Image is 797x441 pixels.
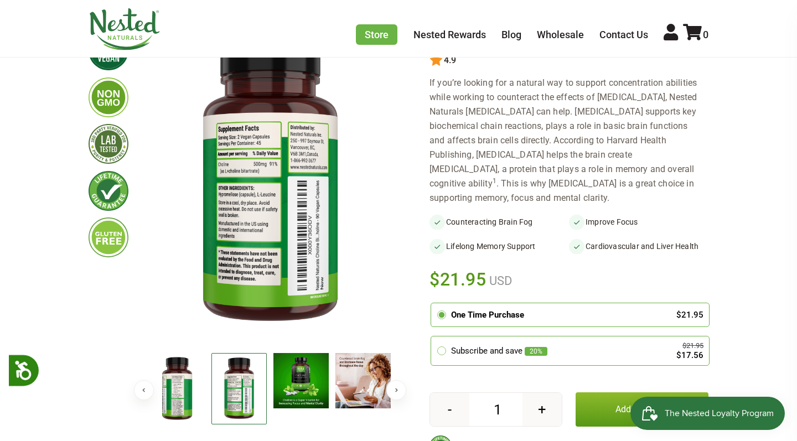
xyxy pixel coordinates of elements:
[211,353,267,424] img: Choline Bitartrate
[413,29,486,40] a: Nested Rewards
[273,353,329,408] img: Choline Bitartrate
[134,380,154,400] button: Previous
[89,77,128,117] img: gmofree
[429,76,708,205] div: If you’re looking for a natural way to support concentration abilities while working to counterac...
[537,29,584,40] a: Wholesale
[89,217,128,257] img: glutenfree
[429,267,487,292] span: $21.95
[501,29,521,40] a: Blog
[356,24,397,45] a: Store
[429,214,569,230] li: Counteracting Brain Fog
[89,171,128,211] img: lifetimeguarantee
[576,392,708,427] button: Add to basket
[493,177,496,185] sup: 1
[630,397,786,430] iframe: Button to open loyalty program pop-up
[443,55,456,65] span: 4.9
[89,8,161,50] img: Nested Naturals
[487,274,512,288] span: USD
[335,353,391,408] img: Choline Bitartrate
[429,54,443,67] img: star.svg
[569,238,708,254] li: Cardiovascular and Liver Health
[146,22,394,344] img: Choline Bitartrate
[522,393,562,426] button: +
[429,238,569,254] li: Lifelong Memory Support
[569,214,708,230] li: Improve Focus
[683,29,708,40] a: 0
[430,393,469,426] button: -
[599,29,648,40] a: Contact Us
[703,29,708,40] span: 0
[386,380,406,400] button: Next
[89,124,128,164] img: thirdpartytested
[149,353,205,425] img: Choline Bitartrate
